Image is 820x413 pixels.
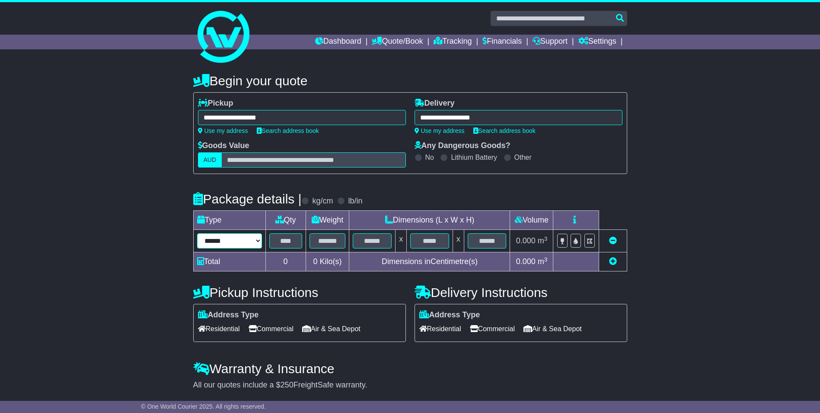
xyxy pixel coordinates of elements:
label: Other [514,153,532,161]
span: Commercial [249,322,294,336]
span: 0.000 [516,257,536,266]
label: Delivery [415,99,455,108]
a: Use my address [415,127,465,134]
span: Residential [198,322,240,336]
td: Kilo(s) [306,252,349,271]
td: x [453,230,464,252]
sup: 3 [544,256,548,263]
a: Use my address [198,127,248,134]
sup: 3 [544,236,548,242]
a: Search address book [473,127,536,134]
label: Address Type [419,310,480,320]
td: Qty [265,211,306,230]
h4: Pickup Instructions [193,285,406,300]
label: lb/in [348,197,362,206]
span: Air & Sea Depot [302,322,361,336]
label: Pickup [198,99,233,108]
label: Any Dangerous Goods? [415,141,511,151]
td: Volume [510,211,553,230]
div: All our quotes include a $ FreightSafe warranty. [193,381,627,390]
a: Tracking [434,35,472,49]
td: 0 [265,252,306,271]
span: m [538,257,548,266]
span: 0.000 [516,236,536,245]
span: 0 [313,257,317,266]
label: Address Type [198,310,259,320]
label: kg/cm [312,197,333,206]
a: Search address book [257,127,319,134]
label: AUD [198,152,222,168]
h4: Delivery Instructions [415,285,627,300]
td: Dimensions (L x W x H) [349,211,510,230]
a: Remove this item [609,236,617,245]
td: Weight [306,211,349,230]
h4: Warranty & Insurance [193,361,627,376]
td: Dimensions in Centimetre(s) [349,252,510,271]
a: Financials [482,35,522,49]
a: Settings [578,35,616,49]
span: Commercial [470,322,515,336]
td: Total [193,252,265,271]
span: © One World Courier 2025. All rights reserved. [141,403,266,410]
label: Lithium Battery [451,153,497,161]
h4: Begin your quote [193,74,627,88]
span: 250 [281,381,294,389]
td: x [396,230,407,252]
td: Type [193,211,265,230]
a: Dashboard [315,35,361,49]
label: No [425,153,434,161]
a: Support [533,35,568,49]
h4: Package details | [193,192,302,206]
span: Air & Sea Depot [523,322,582,336]
span: Residential [419,322,461,336]
span: m [538,236,548,245]
a: Add new item [609,257,617,266]
a: Quote/Book [372,35,423,49]
label: Goods Value [198,141,249,151]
